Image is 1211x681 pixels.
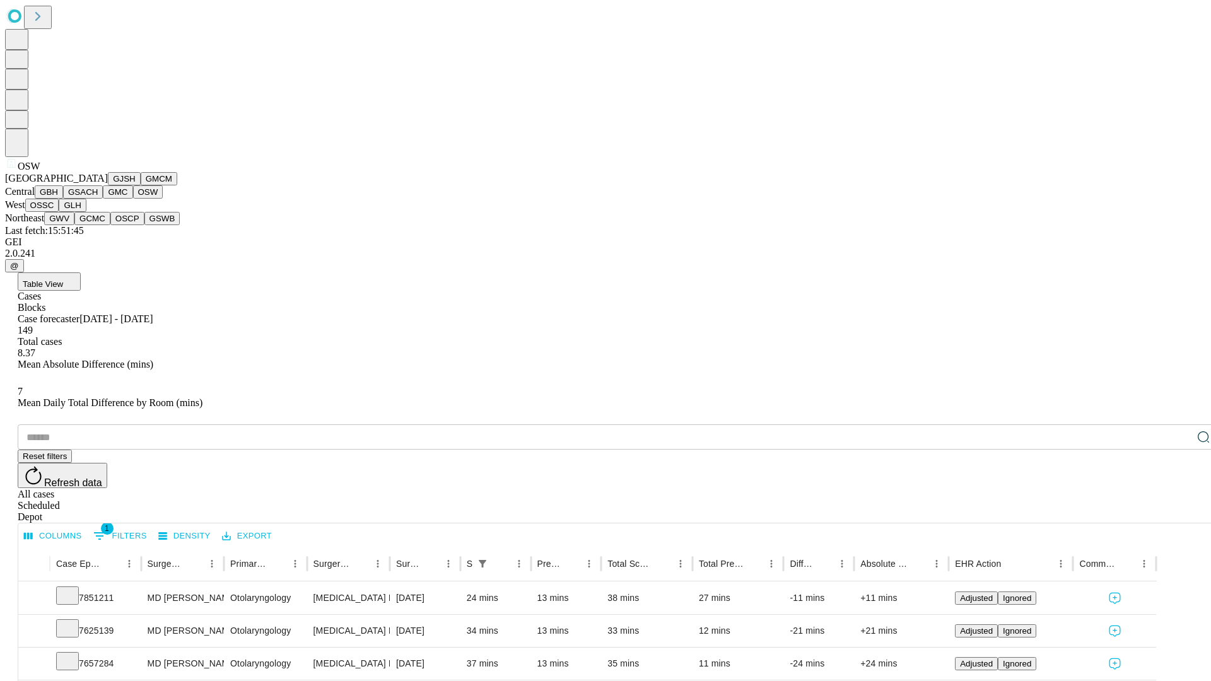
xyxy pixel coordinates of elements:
span: West [5,199,25,210]
div: 34 mins [467,615,525,647]
button: Sort [910,555,928,573]
div: MD [PERSON_NAME] [PERSON_NAME] Md [148,615,218,647]
span: [DATE] - [DATE] [79,313,153,324]
span: 149 [18,325,33,335]
div: 13 mins [537,648,595,680]
span: Mean Absolute Difference (mins) [18,359,153,370]
div: 38 mins [607,582,686,614]
div: -24 mins [790,648,848,680]
span: Total cases [18,336,62,347]
div: 12 mins [699,615,778,647]
div: Predicted In Room Duration [537,559,562,569]
button: Sort [103,555,120,573]
span: 8.37 [18,347,35,358]
div: Surgery Name [313,559,350,569]
span: Adjusted [960,593,993,603]
div: 24 mins [467,582,525,614]
button: OSSC [25,199,59,212]
button: GWV [44,212,74,225]
div: Otolaryngology [230,615,300,647]
button: GMC [103,185,132,199]
button: Show filters [90,526,150,546]
button: Menu [369,555,387,573]
button: Expand [25,588,44,610]
div: Comments [1079,559,1116,569]
button: Export [219,527,275,546]
button: Sort [745,555,763,573]
span: Case forecaster [18,313,79,324]
span: Adjusted [960,659,993,668]
button: Menu [672,555,689,573]
button: Reset filters [18,450,72,463]
div: +24 mins [860,648,942,680]
div: [MEDICAL_DATA] INSERTION TUBE [MEDICAL_DATA] [313,582,383,614]
div: -11 mins [790,582,848,614]
span: Table View [23,279,63,289]
div: +21 mins [860,615,942,647]
button: Ignored [998,657,1036,670]
div: Surgeon Name [148,559,184,569]
span: Reset filters [23,451,67,461]
button: @ [5,259,24,272]
div: [DATE] [396,582,454,614]
span: Refresh data [44,477,102,488]
div: Absolute Difference [860,559,909,569]
button: Menu [833,555,851,573]
button: Menu [763,555,780,573]
button: Sort [351,555,369,573]
button: Show filters [474,555,491,573]
div: Difference [790,559,814,569]
span: Ignored [1003,593,1031,603]
button: Menu [580,555,598,573]
div: [DATE] [396,615,454,647]
button: Menu [928,555,945,573]
button: Sort [185,555,203,573]
div: MD [PERSON_NAME] [PERSON_NAME] Md [148,582,218,614]
div: 13 mins [537,615,595,647]
span: Ignored [1003,626,1031,636]
span: [GEOGRAPHIC_DATA] [5,173,108,183]
button: Sort [269,555,286,573]
button: GBH [35,185,63,199]
div: Total Scheduled Duration [607,559,653,569]
div: 11 mins [699,648,778,680]
span: 1 [101,522,114,535]
button: Refresh data [18,463,107,488]
span: Central [5,186,35,197]
span: Mean Daily Total Difference by Room (mins) [18,397,202,408]
div: MD [PERSON_NAME] [PERSON_NAME] Md [148,648,218,680]
button: Ignored [998,591,1036,605]
button: Adjusted [955,657,998,670]
div: 7851211 [56,582,135,614]
span: Northeast [5,212,44,223]
button: Menu [1052,555,1070,573]
div: 7657284 [56,648,135,680]
div: -21 mins [790,615,848,647]
button: Adjusted [955,624,998,637]
button: Menu [510,555,528,573]
div: 2.0.241 [5,248,1206,259]
button: Density [155,527,214,546]
button: OSW [133,185,163,199]
button: Menu [1135,555,1153,573]
button: Adjusted [955,591,998,605]
button: Ignored [998,624,1036,637]
div: 7625139 [56,615,135,647]
div: 35 mins [607,648,686,680]
button: Select columns [21,527,85,546]
div: Total Predicted Duration [699,559,744,569]
div: Surgery Date [396,559,421,569]
div: 27 mins [699,582,778,614]
span: 7 [18,386,23,397]
div: Scheduled In Room Duration [467,559,472,569]
button: GLH [59,199,86,212]
span: OSW [18,161,40,172]
div: Case Epic Id [56,559,102,569]
button: Menu [203,555,221,573]
button: Table View [18,272,81,291]
button: GJSH [108,172,141,185]
span: Adjusted [960,626,993,636]
button: OSCP [110,212,144,225]
button: GCMC [74,212,110,225]
div: EHR Action [955,559,1001,569]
